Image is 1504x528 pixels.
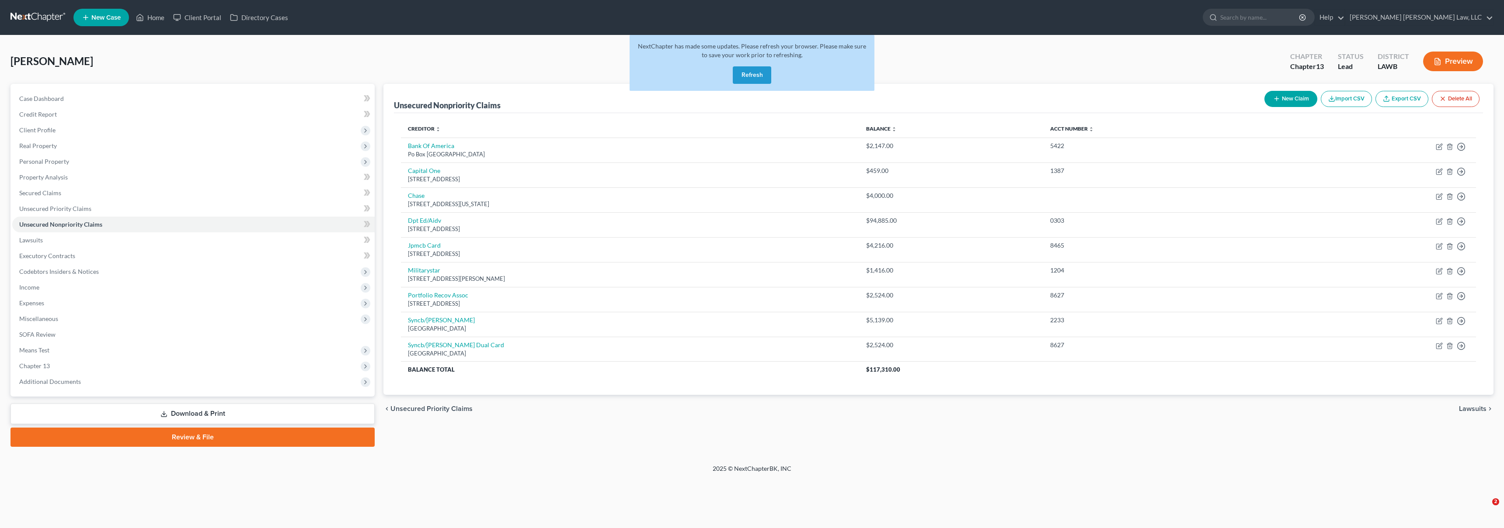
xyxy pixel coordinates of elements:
div: 1204 [1050,266,1274,275]
div: $2,147.00 [866,141,1036,150]
span: New Case [91,14,121,21]
div: $4,216.00 [866,241,1036,250]
span: Lawsuits [1459,405,1487,412]
span: Chapter 13 [19,362,50,369]
span: Lawsuits [19,236,43,244]
span: Means Test [19,346,49,354]
div: 5422 [1050,141,1274,150]
div: $4,000.00 [866,191,1036,200]
a: Jpmcb Card [408,242,441,249]
span: Secured Claims [19,189,61,197]
div: Unsecured Nonpriority Claims [394,100,501,110]
a: Directory Cases [226,10,292,25]
button: Refresh [733,66,771,84]
i: unfold_more [891,127,897,132]
div: Chapter [1290,62,1324,72]
button: New Claim [1264,91,1317,107]
th: Balance Total [401,362,859,377]
div: [STREET_ADDRESS][PERSON_NAME] [408,275,852,283]
a: Executory Contracts [12,248,375,264]
a: Militarystar [408,266,440,274]
div: [STREET_ADDRESS] [408,250,852,258]
iframe: Intercom live chat [1474,498,1495,519]
a: Acct Number unfold_more [1050,125,1094,132]
span: Personal Property [19,158,69,165]
button: Preview [1423,52,1483,71]
i: chevron_right [1487,405,1494,412]
a: Capital One [408,167,440,174]
i: unfold_more [435,127,441,132]
span: Expenses [19,299,44,307]
div: [STREET_ADDRESS] [408,175,852,183]
div: 2025 © NextChapterBK, INC [503,464,1001,480]
div: Po Box [GEOGRAPHIC_DATA] [408,150,852,159]
div: [STREET_ADDRESS] [408,225,852,233]
i: unfold_more [1089,127,1094,132]
div: $459.00 [866,166,1036,175]
span: $117,310.00 [866,366,900,373]
div: LAWB [1378,62,1409,72]
span: Unsecured Priority Claims [19,205,91,212]
span: Unsecured Nonpriority Claims [19,221,102,228]
div: [STREET_ADDRESS][US_STATE] [408,200,852,208]
a: Portfolio Recov Assoc [408,291,468,299]
span: Credit Report [19,110,57,118]
a: Case Dashboard [12,91,375,107]
div: Status [1338,52,1364,62]
button: Import CSV [1321,91,1372,107]
span: Case Dashboard [19,95,64,102]
div: 2233 [1050,316,1274,324]
a: Credit Report [12,107,375,122]
div: Chapter [1290,52,1324,62]
span: Miscellaneous [19,315,58,322]
div: $2,524.00 [866,291,1036,300]
a: Chase [408,192,425,199]
span: Unsecured Priority Claims [390,405,473,412]
a: Unsecured Priority Claims [12,201,375,217]
a: SOFA Review [12,327,375,342]
div: 8627 [1050,291,1274,300]
span: NextChapter has made some updates. Please refresh your browser. Please make sure to save your wor... [638,42,866,59]
a: Property Analysis [12,169,375,185]
span: Income [19,283,39,291]
span: Codebtors Insiders & Notices [19,268,99,275]
div: 8465 [1050,241,1274,250]
a: Syncb/[PERSON_NAME] Dual Card [408,341,504,349]
a: Unsecured Nonpriority Claims [12,217,375,232]
a: Bank Of America [408,142,454,149]
div: [GEOGRAPHIC_DATA] [408,324,852,333]
span: [PERSON_NAME] [10,55,93,67]
a: Export CSV [1375,91,1428,107]
button: Lawsuits chevron_right [1459,405,1494,412]
span: Client Profile [19,126,56,134]
span: Real Property [19,142,57,149]
div: [GEOGRAPHIC_DATA] [408,349,852,358]
div: District [1378,52,1409,62]
span: 13 [1316,62,1324,70]
div: 0303 [1050,216,1274,225]
a: Home [132,10,169,25]
button: Delete All [1432,91,1480,107]
a: Client Portal [169,10,226,25]
a: Lawsuits [12,232,375,248]
span: Executory Contracts [19,252,75,259]
a: [PERSON_NAME] [PERSON_NAME] Law, LLC [1345,10,1493,25]
a: Syncb/[PERSON_NAME] [408,316,475,324]
div: $5,139.00 [866,316,1036,324]
div: Lead [1338,62,1364,72]
a: Review & File [10,428,375,447]
a: Download & Print [10,404,375,424]
span: Additional Documents [19,378,81,385]
span: 2 [1492,498,1499,505]
i: chevron_left [383,405,390,412]
div: $94,885.00 [866,216,1036,225]
span: Property Analysis [19,173,68,181]
input: Search by name... [1220,9,1300,25]
a: Creditor unfold_more [408,125,441,132]
a: Secured Claims [12,185,375,201]
div: $1,416.00 [866,266,1036,275]
button: chevron_left Unsecured Priority Claims [383,405,473,412]
div: [STREET_ADDRESS] [408,300,852,308]
span: SOFA Review [19,331,56,338]
div: 8627 [1050,341,1274,349]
